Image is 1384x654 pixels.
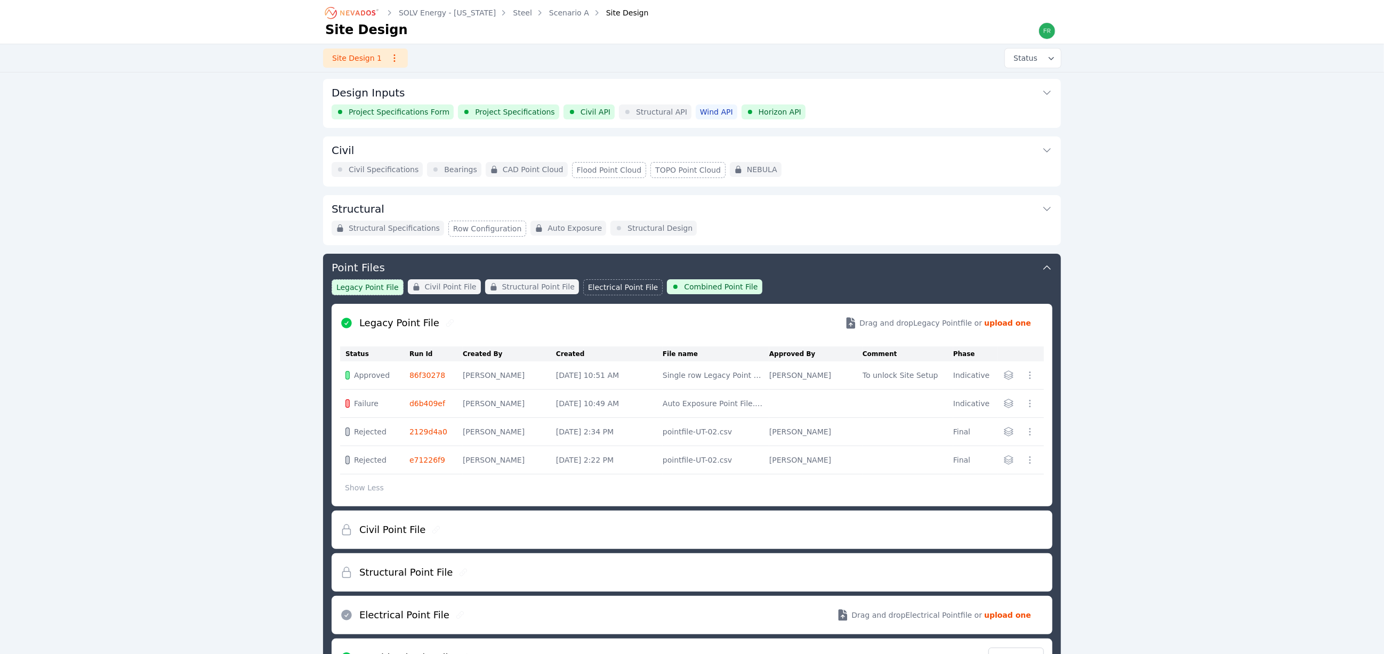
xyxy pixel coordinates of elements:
[953,346,997,361] th: Phase
[425,281,477,292] span: Civil Point File
[700,107,733,117] span: Wind API
[463,346,556,361] th: Created By
[984,610,1031,620] strong: upload one
[332,79,1052,104] button: Design Inputs
[655,165,721,175] span: TOPO Point Cloud
[323,49,408,68] a: Site Design 1
[354,370,390,381] span: Approved
[859,318,982,328] span: Drag and drop Legacy Point file or
[684,281,758,292] span: Combined Point File
[354,398,379,409] span: Failure
[556,390,663,418] td: [DATE] 10:49 AM
[953,426,992,437] div: Final
[581,107,610,117] span: Civil API
[354,426,387,437] span: Rejected
[463,390,556,418] td: [PERSON_NAME]
[663,370,764,381] div: Single row Legacy Point File.csv
[663,426,764,437] div: pointfile-UT-02.csv
[1009,53,1037,63] span: Status
[336,282,399,293] span: Legacy Point File
[463,418,556,446] td: [PERSON_NAME]
[475,107,555,117] span: Project Specifications
[663,398,764,409] div: Auto Exposure Point File.csv
[556,361,663,390] td: [DATE] 10:51 AM
[591,7,649,18] div: Site Design
[627,223,693,233] span: Structural Design
[513,7,532,18] a: Steel
[953,398,992,409] div: Indicative
[453,223,522,234] span: Row Configuration
[409,399,445,408] a: d6b409ef
[359,522,425,537] h2: Civil Point File
[332,195,1052,221] button: Structural
[769,446,863,474] td: [PERSON_NAME]
[556,346,663,361] th: Created
[636,107,687,117] span: Structural API
[409,346,463,361] th: Run Id
[332,143,354,158] h3: Civil
[349,223,440,233] span: Structural Specifications
[953,370,992,381] div: Indicative
[1005,49,1061,68] button: Status
[832,308,1044,338] button: Drag and dropLegacy Pointfile or upload one
[984,318,1031,328] strong: upload one
[503,164,564,175] span: CAD Point Cloud
[769,346,863,361] th: Approved By
[556,418,663,446] td: [DATE] 2:34 PM
[851,610,982,620] span: Drag and drop Electrical Point file or
[463,446,556,474] td: [PERSON_NAME]
[663,455,764,465] div: pointfile-UT-02.csv
[863,346,953,361] th: Comment
[332,260,385,275] h3: Point Files
[444,164,477,175] span: Bearings
[332,254,1052,279] button: Point Files
[409,456,445,464] a: e71226f9
[409,371,445,380] a: 86f30278
[332,136,1052,162] button: Civil
[663,346,769,361] th: File name
[354,455,387,465] span: Rejected
[359,316,439,330] h2: Legacy Point File
[359,608,449,623] h2: Electrical Point File
[548,223,602,233] span: Auto Exposure
[325,21,408,38] h1: Site Design
[399,7,496,18] a: SOLV Energy - [US_STATE]
[863,370,948,381] div: To unlock Site Setup
[769,361,863,390] td: [PERSON_NAME]
[502,281,575,292] span: Structural Point File
[332,85,405,100] h3: Design Inputs
[588,282,658,293] span: Electrical Point File
[349,164,419,175] span: Civil Specifications
[332,201,384,216] h3: Structural
[556,446,663,474] td: [DATE] 2:22 PM
[340,346,409,361] th: Status
[1039,22,1056,39] img: frida.manzo@nevados.solar
[409,427,447,436] a: 2129d4a0
[549,7,589,18] a: Scenario A
[325,4,649,21] nav: Breadcrumb
[323,136,1061,187] div: CivilCivil SpecificationsBearingsCAD Point CloudFlood Point CloudTOPO Point CloudNEBULA
[359,565,453,580] h2: Structural Point File
[323,79,1061,128] div: Design InputsProject Specifications FormProject SpecificationsCivil APIStructural APIWind APIHori...
[747,164,777,175] span: NEBULA
[759,107,801,117] span: Horizon API
[340,478,389,498] button: Show Less
[577,165,642,175] span: Flood Point Cloud
[824,600,1044,630] button: Drag and dropElectrical Pointfile or upload one
[769,418,863,446] td: [PERSON_NAME]
[953,455,992,465] div: Final
[349,107,449,117] span: Project Specifications Form
[323,195,1061,245] div: StructuralStructural SpecificationsRow ConfigurationAuto ExposureStructural Design
[463,361,556,390] td: [PERSON_NAME]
